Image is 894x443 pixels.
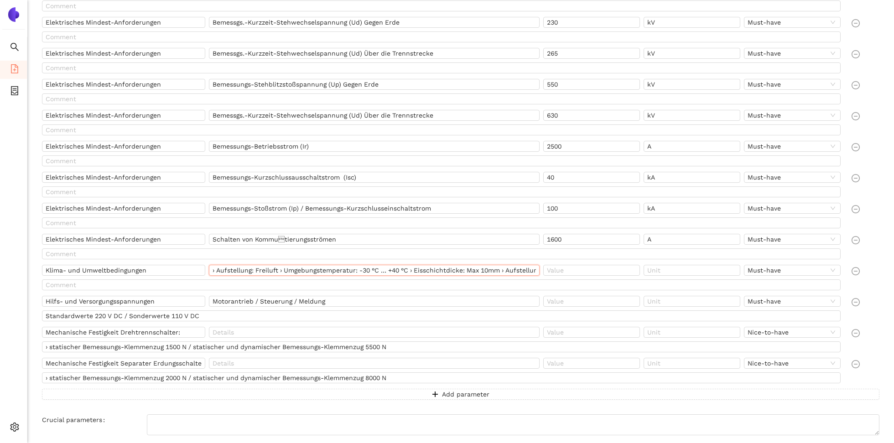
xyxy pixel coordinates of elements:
[543,110,640,121] input: Value
[209,110,540,121] input: Details
[852,298,860,306] span: minus-circle
[10,61,19,79] span: file-add
[644,141,740,152] input: Unit
[42,310,841,321] input: Comment
[748,234,837,244] span: Must-have
[852,50,860,58] span: minus-circle
[543,265,640,276] input: Value
[644,17,740,28] input: Unit
[42,265,205,276] input: Name
[42,217,841,228] input: Comment
[42,172,205,183] input: Name
[644,265,740,276] input: Unit
[42,372,841,383] input: Comment
[42,110,205,121] input: Name
[543,234,640,245] input: Value
[543,17,640,28] input: Value
[644,48,740,59] input: Unit
[209,265,540,276] input: Details
[748,203,837,213] span: Must-have
[42,358,205,369] input: Name
[209,79,540,90] input: Details
[42,0,841,11] input: Comment
[852,205,860,213] span: minus-circle
[852,329,860,337] span: minus-circle
[42,279,841,290] input: Comment
[209,172,540,183] input: Details
[748,79,837,89] span: Must-have
[748,48,837,58] span: Must-have
[852,19,860,27] span: minus-circle
[209,234,540,245] input: Details
[209,48,540,59] input: Details
[10,419,19,438] span: setting
[42,248,841,259] input: Comment
[42,155,841,166] input: Comment
[852,112,860,120] span: minus-circle
[209,358,540,369] input: Details
[42,17,205,28] input: Name
[644,358,740,369] input: Unit
[42,327,205,338] input: Name
[852,174,860,182] span: minus-circle
[543,296,640,307] input: Value
[748,358,837,368] span: Nice-to-have
[42,141,205,152] input: Name
[543,327,640,338] input: Value
[644,110,740,121] input: Unit
[10,83,19,101] span: container
[748,17,837,27] span: Must-have
[543,172,640,183] input: Value
[42,414,109,425] label: Crucial parameters
[543,48,640,59] input: Value
[10,39,19,57] span: search
[644,172,740,183] input: Unit
[543,141,640,152] input: Value
[852,81,860,89] span: minus-circle
[147,414,880,435] textarea: Crucial parameters
[42,62,841,73] input: Comment
[42,79,205,90] input: Name
[852,360,860,368] span: minus-circle
[432,391,438,398] span: plus
[209,203,540,214] input: Details
[209,296,540,307] input: Details
[42,234,205,245] input: Name
[42,48,205,59] input: Name
[748,327,837,337] span: Nice-to-have
[644,234,740,245] input: Unit
[6,7,21,22] img: Logo
[644,296,740,307] input: Unit
[748,296,837,306] span: Must-have
[543,358,640,369] input: Value
[42,389,879,400] button: plusAdd parameter
[644,203,740,214] input: Unit
[209,17,540,28] input: Details
[852,143,860,151] span: minus-circle
[42,203,205,214] input: Name
[442,389,489,399] span: Add parameter
[748,110,837,120] span: Must-have
[42,296,205,307] input: Name
[42,31,841,42] input: Comment
[748,141,837,151] span: Must-have
[42,341,841,352] input: Comment
[42,124,841,135] input: Comment
[42,186,841,197] input: Comment
[852,267,860,275] span: minus-circle
[644,79,740,90] input: Unit
[209,141,540,152] input: Details
[209,327,540,338] input: Details
[748,172,837,182] span: Must-have
[644,327,740,338] input: Unit
[543,203,640,214] input: Value
[748,265,837,275] span: Must-have
[852,236,860,244] span: minus-circle
[42,93,841,104] input: Comment
[543,79,640,90] input: Value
